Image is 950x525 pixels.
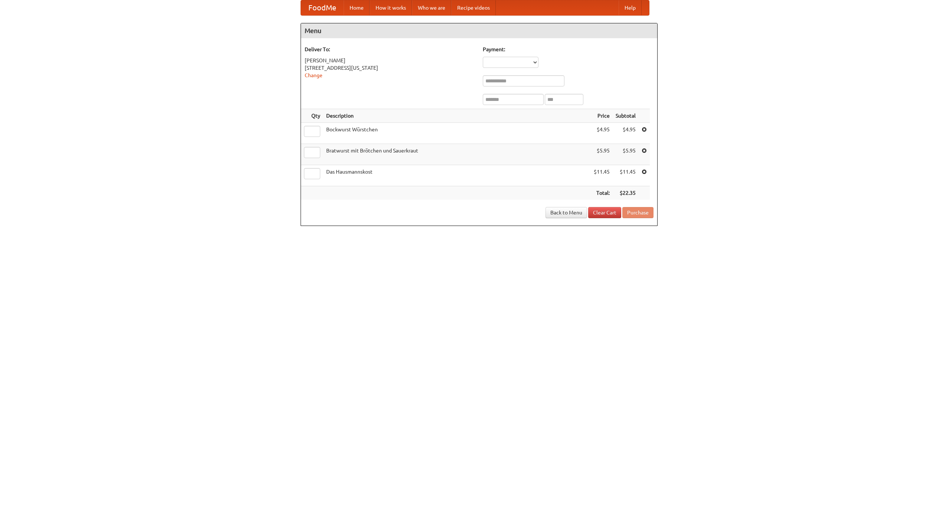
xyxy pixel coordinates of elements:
[323,144,591,165] td: Bratwurst mit Brötchen und Sauerkraut
[451,0,496,15] a: Recipe videos
[323,109,591,123] th: Description
[370,0,412,15] a: How it works
[305,64,475,72] div: [STREET_ADDRESS][US_STATE]
[301,109,323,123] th: Qty
[613,186,639,200] th: $22.35
[591,144,613,165] td: $5.95
[588,207,621,218] a: Clear Cart
[305,46,475,53] h5: Deliver To:
[613,109,639,123] th: Subtotal
[613,123,639,144] td: $4.95
[412,0,451,15] a: Who we are
[591,165,613,186] td: $11.45
[591,109,613,123] th: Price
[344,0,370,15] a: Home
[305,57,475,64] div: [PERSON_NAME]
[323,165,591,186] td: Das Hausmannskost
[619,0,642,15] a: Help
[622,207,653,218] button: Purchase
[613,165,639,186] td: $11.45
[301,0,344,15] a: FoodMe
[323,123,591,144] td: Bockwurst Würstchen
[301,23,657,38] h4: Menu
[591,123,613,144] td: $4.95
[305,72,322,78] a: Change
[613,144,639,165] td: $5.95
[546,207,587,218] a: Back to Menu
[483,46,653,53] h5: Payment:
[591,186,613,200] th: Total:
